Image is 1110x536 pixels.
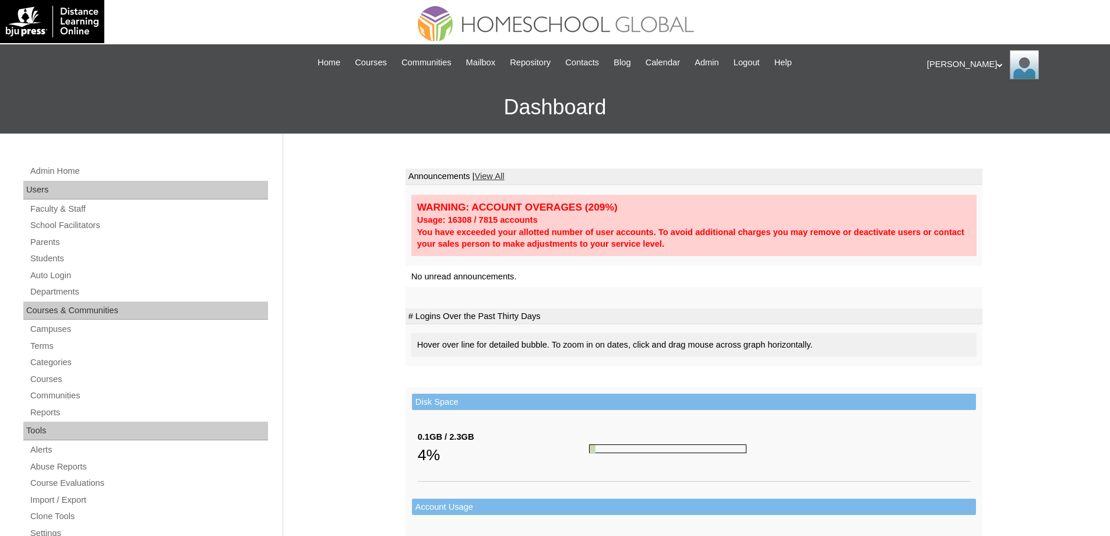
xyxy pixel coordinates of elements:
[29,372,268,387] a: Courses
[406,309,982,325] td: # Logins Over the Past Thirty Days
[460,56,502,69] a: Mailbox
[29,202,268,216] a: Faculty & Staff
[29,476,268,491] a: Course Evaluations
[417,226,971,250] div: You have exceeded your allotted number of user accounts. To avoid additional charges you may remo...
[608,56,636,69] a: Blog
[23,422,268,440] div: Tools
[349,56,393,69] a: Courses
[411,333,977,357] div: Hover over line for detailed bubble. To zoom in on dates, click and drag mouse across graph horiz...
[29,493,268,507] a: Import / Export
[355,56,387,69] span: Courses
[640,56,686,69] a: Calendar
[565,56,599,69] span: Contacts
[401,56,452,69] span: Communities
[417,201,971,214] div: WARNING: ACCOUNT OVERAGES (209%)
[29,509,268,524] a: Clone Tools
[29,268,268,283] a: Auto Login
[689,56,725,69] a: Admin
[417,215,538,225] strong: Usage: 16308 / 7815 accounts
[734,56,760,69] span: Logout
[29,405,268,420] a: Reports
[23,302,268,320] div: Courses & Communities
[312,56,346,69] a: Home
[6,6,98,37] img: logo-white.png
[728,56,766,69] a: Logout
[29,322,268,337] a: Campuses
[23,181,268,199] div: Users
[927,50,1098,79] div: [PERSON_NAME]
[646,56,680,69] span: Calendar
[1010,50,1039,79] img: Ariane Ebuen
[29,339,268,353] a: Terms
[29,355,268,370] a: Categories
[614,56,630,69] span: Blog
[29,218,268,233] a: School Facilitators
[6,81,1104,134] h3: Dashboard
[29,443,268,457] a: Alerts
[769,56,798,69] a: Help
[29,235,268,250] a: Parents
[504,56,556,69] a: Repository
[774,56,792,69] span: Help
[406,266,982,288] td: No unread announcements.
[412,499,976,516] td: Account Usage
[418,443,589,467] div: 4%
[406,169,982,185] td: Announcements |
[29,285,268,299] a: Departments
[695,56,719,69] span: Admin
[466,56,496,69] span: Mailbox
[318,56,340,69] span: Home
[396,56,457,69] a: Communities
[29,388,268,403] a: Communities
[29,251,268,266] a: Students
[412,394,976,411] td: Disk Space
[29,460,268,474] a: Abuse Reports
[510,56,551,69] span: Repository
[474,171,504,181] a: View All
[559,56,605,69] a: Contacts
[418,431,589,443] div: 0.1GB / 2.3GB
[29,164,268,178] a: Admin Home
